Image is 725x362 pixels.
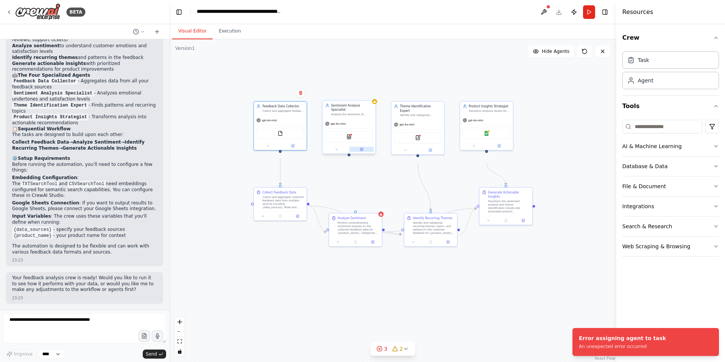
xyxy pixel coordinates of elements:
div: An unexpected error occurred [579,343,666,350]
div: 23:23 [12,257,23,263]
button: Click to speak your automation idea [152,330,163,342]
strong: Identify Recurring Themes [12,139,145,151]
div: Sentiment Analysis Specialist [331,103,373,112]
g: Edge from d30f7090-c3cb-45b8-8a85-726a00a2abd4 to 7da8edf5-f364-4d70-8a0d-d89cd9447199 [484,163,508,185]
code: {product_name} [12,232,53,239]
button: Open in side panel [349,147,373,152]
button: 32 [370,342,415,356]
button: Upload files [139,330,150,342]
div: Database & Data [622,162,668,170]
button: fit view [175,337,185,347]
strong: Input Variables [12,213,51,219]
span: 3 [384,345,387,353]
button: Send [143,350,166,359]
div: Task [638,56,649,64]
span: Hide Agents [542,48,569,54]
button: zoom in [175,317,185,327]
img: FileReadTool [278,131,283,136]
code: Feedback Data Collector [12,78,78,85]
div: Analyze SentimentPerform comprehensive sentiment analysis on the collected feedback data for {pro... [329,213,382,247]
li: → → → [12,139,157,151]
button: Execution [213,23,247,39]
div: Transform analysis results into actionable product improvement recommendations, creating prioriti... [469,109,510,113]
div: File & Document [622,183,666,190]
g: Edge from 7fbb04e0-a833-4638-a53b-e6669166aa54 to 7dbc5622-bc88-459d-8a23-b8eb19462dc6 [310,204,326,234]
button: Hide right sidebar [600,7,610,17]
button: Open in side panel [516,218,531,223]
button: AI & Machine Learning [622,136,719,156]
button: Search & Research [622,217,719,236]
button: No output available [271,213,289,219]
li: with prioritized recommendations for product improvements [12,61,157,73]
p: : The crew uses these variables that you'll define when running: [12,213,157,225]
div: Collect and aggregate customer feedback data from multiple sources including {data_sources}. Read... [262,195,304,209]
span: gpt-4o-mini [262,119,277,122]
li: - your product name for context [12,233,157,239]
strong: Analyze Sentiment [73,139,121,145]
button: Database & Data [622,156,719,176]
strong: Embedding Configuration [12,175,77,180]
button: Crew [622,27,719,48]
div: Integrations [622,203,654,210]
button: Visual Editor [172,23,213,39]
button: Open in side panel [487,143,511,149]
button: Open in side panel [366,240,380,245]
p: The tasks are designed to build upon each other: [12,132,157,138]
code: Sentiment Analysis Specialist [12,90,94,97]
button: No output available [346,240,364,245]
code: TXTSearchTool [20,181,59,187]
button: Switch to previous chat [130,27,148,36]
div: Crew [622,48,719,95]
button: Open in side panel [290,213,305,219]
strong: Collect Feedback Data [12,139,69,145]
button: No output available [497,218,515,223]
strong: Analyze sentiment [12,43,60,48]
div: Tools [622,117,719,263]
img: Logo [15,3,60,20]
div: Product Insights StrategistTransform analysis results into actionable product improvement recomme... [460,101,513,151]
button: Open in side panel [441,240,455,245]
div: Version 1 [175,45,195,51]
div: Web Scraping & Browsing [622,243,690,250]
div: Search & Research [622,223,672,230]
div: Identify and categorize recurring themes, topics, and patterns in the customer feedback for {prod... [413,221,454,235]
h2: ⚙️ [12,156,157,162]
button: Hide Agents [528,45,574,57]
p: Your feedback analysis crew is ready! Would you like to run it to see how it performs with your d... [12,275,157,293]
div: Collect Feedback Data [262,190,296,194]
div: AI & Machine Learning [622,142,682,150]
li: - Aggregates data from all your feedback sources [12,78,157,90]
nav: breadcrumb [197,8,282,16]
img: Google Sheets [484,131,489,136]
li: - specify your feedback sources [12,227,157,233]
div: Collect Feedback DataCollect and aggregate customer feedback data from multiple sources including... [253,187,307,221]
span: gpt-4o-mini [468,119,483,122]
button: Web Scraping & Browsing [622,237,719,256]
div: Product Insights Strategist [469,104,510,108]
button: toggle interactivity [175,347,185,356]
strong: Identify recurring themes [12,55,78,60]
div: Identify Recurring Themes [413,216,452,220]
div: Feedback Data Collector [262,104,304,108]
strong: Generate actionable insights [12,61,86,66]
g: Edge from 3b83e2ae-f49c-46be-9e72-8e1f6672b7e1 to 7fbb04e0-a833-4638-a53b-e6669166aa54 [278,158,282,185]
code: CSVSearchTool [68,181,106,187]
span: gpt-4o-mini [331,122,346,125]
button: Start a new chat [151,27,163,36]
div: Identify and categorize recurring themes, topics, and patterns in customer feedback, grouping sim... [400,114,441,117]
div: Analyze Sentiment [338,216,366,220]
span: gpt-4o-mini [400,123,415,126]
div: Theme Identification ExpertIdentify and categorize recurring themes, topics, and patterns in cust... [391,101,444,155]
div: Identify Recurring ThemesIdentify and categorize recurring themes, topics, and patterns in the cu... [404,213,457,247]
g: Edge from 6aecd90e-d7fa-41e7-88d2-0f771836ac34 to 4c3a335c-c7be-4197-a629-09362c302433 [416,163,433,210]
p: Before running the automation, you'll need to configure a few things: [12,162,157,173]
button: No output available [421,240,440,245]
img: TXTSearchTool [346,134,352,139]
button: Open in side panel [418,148,443,153]
div: Feedback Data CollectorCollect and aggregate feedback data from multiple sources including {data_... [253,101,307,151]
li: - Finds patterns and recurring topics [12,102,157,114]
code: Theme Identification Expert [12,102,88,109]
code: Product Insights Strategist [12,114,88,121]
li: to understand customer emotions and satisfaction levels [12,43,157,55]
li: and patterns in the feedback [12,55,157,61]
